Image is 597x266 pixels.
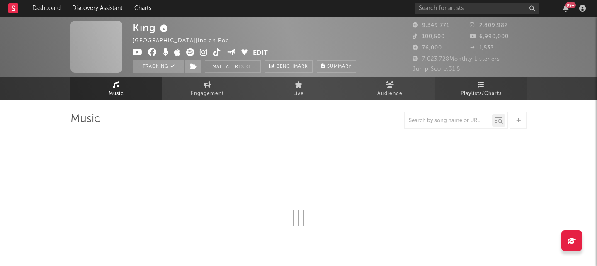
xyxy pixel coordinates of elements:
span: 9,349,771 [413,23,449,28]
a: Benchmark [265,60,313,73]
span: Benchmark [277,62,308,72]
div: [GEOGRAPHIC_DATA] | Indian Pop [133,36,239,46]
span: Music [109,89,124,99]
span: Engagement [191,89,224,99]
span: Live [293,89,304,99]
button: Email AlertsOff [205,60,261,73]
span: Playlists/Charts [461,89,502,99]
div: King [133,21,170,34]
button: 99+ [563,5,569,12]
a: Engagement [162,77,253,100]
span: 100,500 [413,34,445,39]
a: Music [70,77,162,100]
span: 1,533 [470,45,494,51]
span: 2,809,982 [470,23,508,28]
input: Search by song name or URL [405,117,492,124]
em: Off [246,65,256,69]
button: Tracking [133,60,184,73]
span: Summary [327,64,352,69]
button: Edit [253,48,268,59]
span: Audience [377,89,403,99]
a: Playlists/Charts [435,77,527,100]
input: Search for artists [415,3,539,14]
a: Live [253,77,344,100]
button: Summary [317,60,356,73]
span: 6,990,000 [470,34,509,39]
span: 76,000 [413,45,442,51]
a: Audience [344,77,435,100]
span: Jump Score: 31.5 [413,66,460,72]
div: 99 + [565,2,576,8]
span: 7,023,728 Monthly Listeners [413,56,500,62]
